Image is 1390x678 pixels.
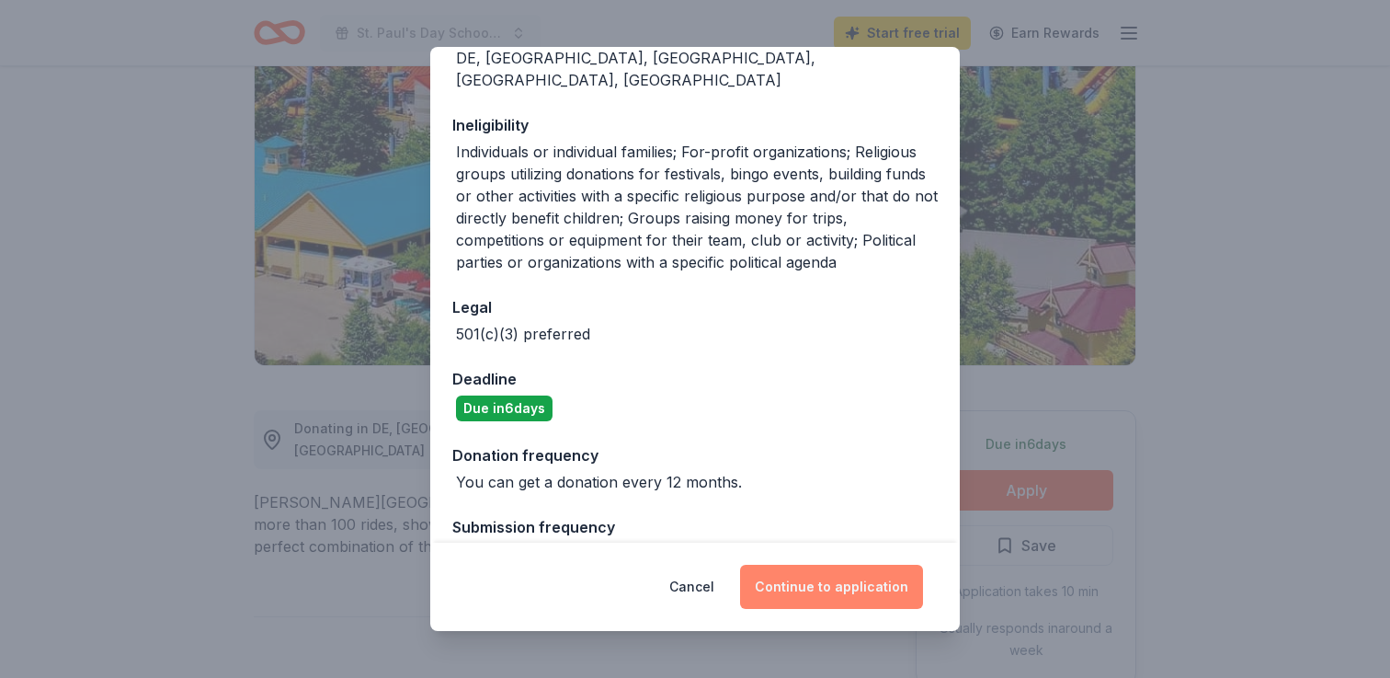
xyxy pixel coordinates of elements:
div: 501(c)(3) preferred [456,323,590,345]
div: You can get a donation every 12 months. [456,471,742,493]
button: Continue to application [740,565,923,609]
div: Legal [452,295,938,319]
div: Due in 6 days [456,396,553,421]
button: Cancel [669,565,714,609]
div: Individuals or individual families; For-profit organizations; Religious groups utilizing donation... [456,141,938,273]
div: Deadline [452,367,938,391]
div: Ineligibility [452,113,938,137]
div: Donation frequency [452,443,938,467]
div: Submission frequency [452,515,938,539]
div: DE, [GEOGRAPHIC_DATA], [GEOGRAPHIC_DATA], [GEOGRAPHIC_DATA], [GEOGRAPHIC_DATA] [456,47,938,91]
